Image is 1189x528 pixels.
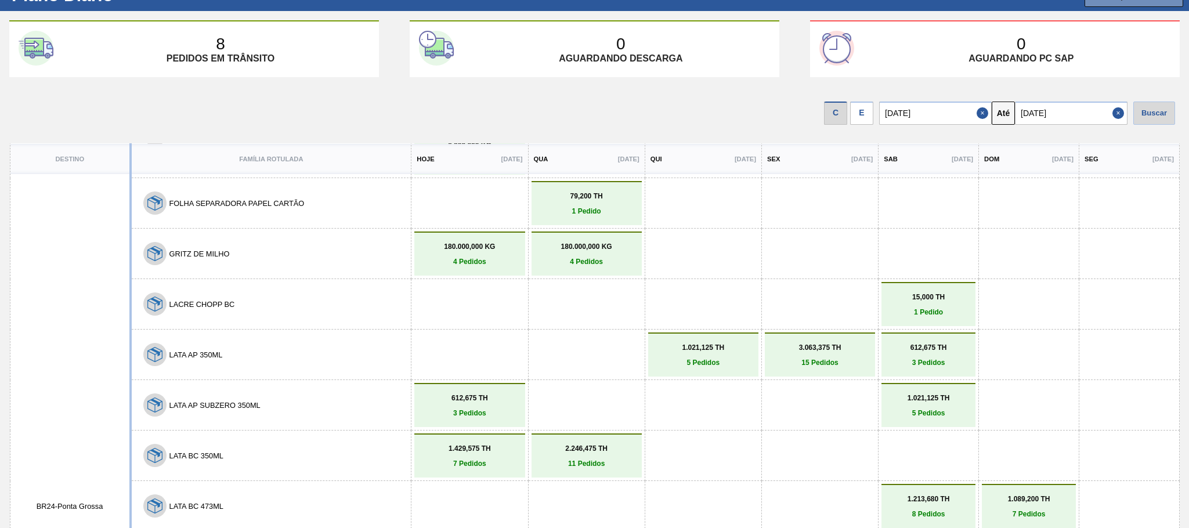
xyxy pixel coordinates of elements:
p: 2.246,475 TH [534,444,639,453]
div: Buscar [1133,102,1175,125]
p: 180.000,000 KG [417,243,522,251]
input: dd/mm/yyyy [879,102,992,125]
p: [DATE] [735,155,756,162]
p: Aguardando PC SAP [968,53,1074,64]
p: 7 Pedidos [985,510,1073,518]
p: 612,675 TH [884,343,973,352]
a: 15,000 TH1 Pedido [884,293,973,316]
a: 1.429,575 TH7 Pedidos [417,444,522,468]
a: 2.246,475 TH11 Pedidos [534,444,639,468]
p: 1.089,200 TH [985,495,1073,503]
p: 1 Pedido [534,207,639,215]
p: 612,675 TH [417,394,522,402]
div: C [824,102,847,125]
p: 79,200 TH [534,192,639,200]
p: Pedidos em trânsito [167,53,274,64]
p: [DATE] [501,155,522,162]
p: Dom [984,155,999,162]
p: 5 Pedidos [884,409,973,417]
button: LACRE CHOPP BC [169,300,235,309]
button: Até [992,102,1015,125]
th: Destino [10,143,131,174]
img: 7hKVVNeldsGH5KwE07rPnOGsQy+SHCf9ftlnweef0E1el2YcIeEt5yaNqj+jPq4oMsVpG1vCxiwYEd4SvddTlxqBvEWZPhf52... [147,246,162,261]
input: dd/mm/yyyy [1015,102,1127,125]
a: 1.089,200 TH7 Pedidos [985,495,1073,518]
img: 7hKVVNeldsGH5KwE07rPnOGsQy+SHCf9ftlnweef0E1el2YcIeEt5yaNqj+jPq4oMsVpG1vCxiwYEd4SvddTlxqBvEWZPhf52... [147,498,162,513]
p: [DATE] [1152,155,1174,162]
p: 8 Pedidos [884,510,973,518]
p: Aguardando descarga [559,53,682,64]
p: [DATE] [851,155,873,162]
p: Sab [884,155,898,162]
p: 180.000,000 KG [534,243,639,251]
img: 7hKVVNeldsGH5KwE07rPnOGsQy+SHCf9ftlnweef0E1el2YcIeEt5yaNqj+jPq4oMsVpG1vCxiwYEd4SvddTlxqBvEWZPhf52... [147,196,162,211]
a: 1.213,680 TH8 Pedidos [884,495,973,518]
img: third-card-icon [819,31,854,66]
button: LATA BC 473ML [169,502,223,511]
p: [DATE] [618,155,639,162]
p: 1.213,680 TH [884,495,973,503]
img: first-card-icon [19,31,53,66]
button: LATA BC 350ML [169,451,223,460]
p: Hoje [417,155,434,162]
p: [DATE] [952,155,973,162]
a: 612,675 TH3 Pedidos [417,394,522,417]
a: 180.000,000 KG4 Pedidos [534,243,639,266]
th: Família Rotulada [131,143,411,174]
p: 4 Pedidos [417,258,522,266]
a: 3.063,375 TH15 Pedidos [768,343,872,367]
button: LATA AP SUBZERO 350ML [169,401,261,410]
p: 8 [216,35,225,53]
button: GRITZ DE MILHO [169,249,230,258]
p: 11 Pedidos [534,460,639,468]
p: 4 Pedidos [534,258,639,266]
p: Qui [650,155,662,162]
p: Qua [534,155,548,162]
img: 7hKVVNeldsGH5KwE07rPnOGsQy+SHCf9ftlnweef0E1el2YcIeEt5yaNqj+jPq4oMsVpG1vCxiwYEd4SvddTlxqBvEWZPhf52... [147,397,162,413]
a: 180.000,000 KG4 Pedidos [417,243,522,266]
p: 5 Pedidos [651,359,756,367]
img: 7hKVVNeldsGH5KwE07rPnOGsQy+SHCf9ftlnweef0E1el2YcIeEt5yaNqj+jPq4oMsVpG1vCxiwYEd4SvddTlxqBvEWZPhf52... [147,296,162,312]
button: LATA AP 350ML [169,350,223,359]
p: 1.021,125 TH [884,394,973,402]
img: 7hKVVNeldsGH5KwE07rPnOGsQy+SHCf9ftlnweef0E1el2YcIeEt5yaNqj+jPq4oMsVpG1vCxiwYEd4SvddTlxqBvEWZPhf52... [147,448,162,463]
p: 15 Pedidos [768,359,872,367]
p: 3 Pedidos [884,359,973,367]
p: 3 Pedidos [417,409,522,417]
a: 1.021,125 TH5 Pedidos [884,394,973,417]
p: 7 Pedidos [417,460,522,468]
div: Visão Data de Entrega [850,99,873,125]
p: 0 [1017,35,1026,53]
p: 1.429,575 TH [417,444,522,453]
p: 15,000 TH [884,293,973,301]
p: 1.021,125 TH [651,343,756,352]
div: E [850,102,873,125]
a: 1.021,125 TH5 Pedidos [651,343,756,367]
a: 612,675 TH3 Pedidos [884,343,973,367]
button: Close [1112,102,1127,125]
p: Seg [1085,155,1098,162]
p: Sex [767,155,780,162]
button: FOLHA SEPARADORA PAPEL CARTÃO [169,199,305,208]
p: [DATE] [1052,155,1074,162]
div: Visão data de Coleta [824,99,847,125]
a: 79,200 TH1 Pedido [534,192,639,215]
img: second-card-icon [419,31,454,66]
p: 0 [616,35,626,53]
p: 3.063,375 TH [768,343,872,352]
img: 7hKVVNeldsGH5KwE07rPnOGsQy+SHCf9ftlnweef0E1el2YcIeEt5yaNqj+jPq4oMsVpG1vCxiwYEd4SvddTlxqBvEWZPhf52... [147,347,162,362]
button: Close [977,102,992,125]
p: 1 Pedido [884,308,973,316]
